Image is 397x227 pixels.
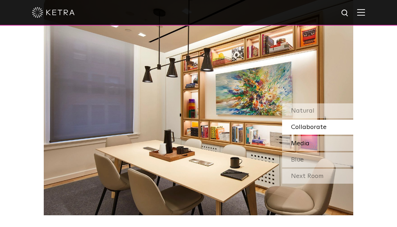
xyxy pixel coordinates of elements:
[291,157,304,163] span: Blue
[282,169,353,184] div: Next Room
[291,108,314,114] span: Natural
[32,7,75,18] img: ketra-logo-2019-white
[291,140,309,147] span: Media
[341,9,350,18] img: search icon
[357,9,365,16] img: Hamburger%20Nav.svg
[291,124,327,130] span: Collaborate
